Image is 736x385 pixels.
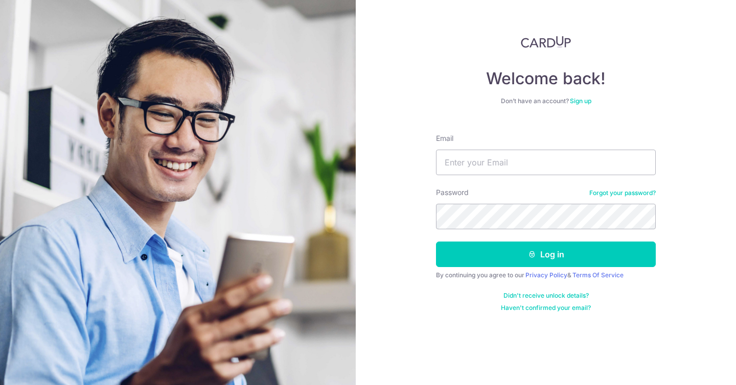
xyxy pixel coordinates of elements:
[521,36,571,48] img: CardUp Logo
[503,292,589,300] a: Didn't receive unlock details?
[589,189,656,197] a: Forgot your password?
[525,271,567,279] a: Privacy Policy
[570,97,591,105] a: Sign up
[436,68,656,89] h4: Welcome back!
[436,97,656,105] div: Don’t have an account?
[436,242,656,267] button: Log in
[501,304,591,312] a: Haven't confirmed your email?
[436,271,656,279] div: By continuing you agree to our &
[436,187,469,198] label: Password
[436,150,656,175] input: Enter your Email
[572,271,624,279] a: Terms Of Service
[436,133,453,143] label: Email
